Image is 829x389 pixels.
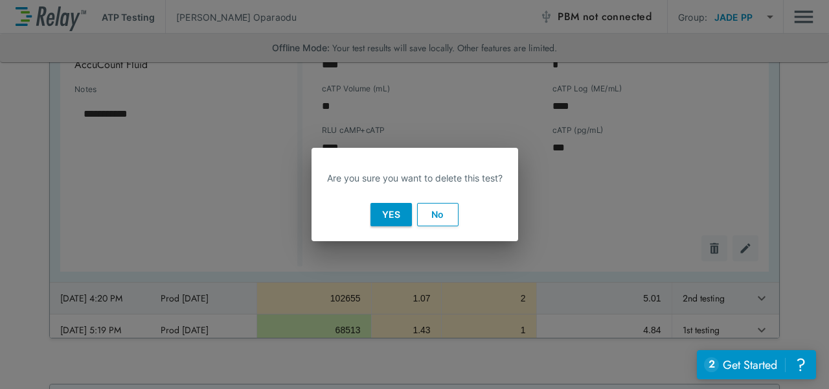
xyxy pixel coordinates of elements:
iframe: Resource center [697,350,816,379]
button: No [417,203,459,226]
p: Are you sure you want to delete this test? [327,171,503,185]
button: Yes [370,203,412,226]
